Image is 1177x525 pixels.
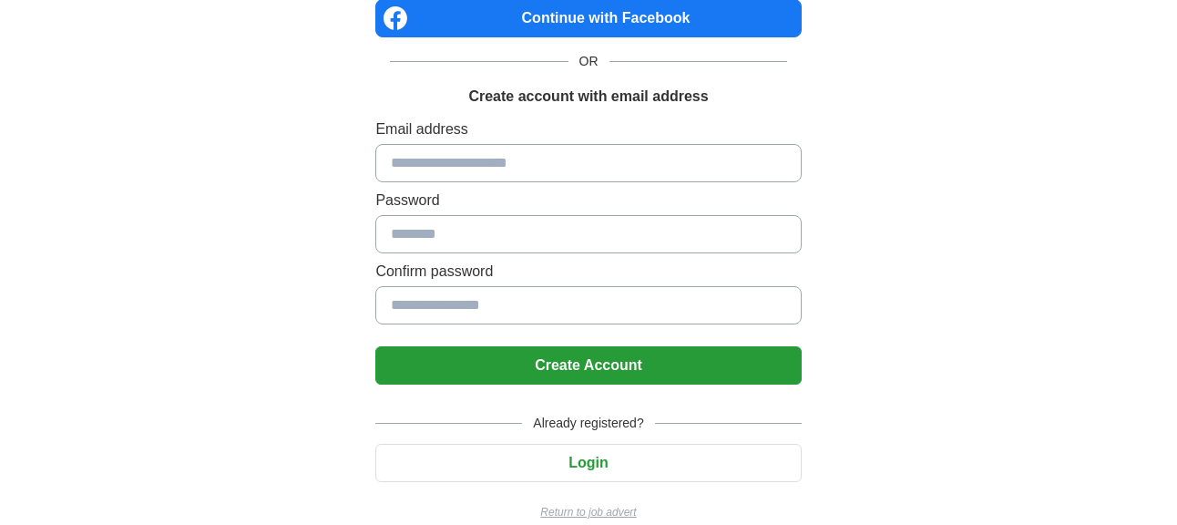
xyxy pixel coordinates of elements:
[375,261,801,283] label: Confirm password
[468,86,708,108] h1: Create account with email address
[375,504,801,520] a: Return to job advert
[375,455,801,470] a: Login
[375,346,801,385] button: Create Account
[375,118,801,140] label: Email address
[568,52,609,71] span: OR
[375,190,801,211] label: Password
[375,444,801,482] button: Login
[522,414,654,433] span: Already registered?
